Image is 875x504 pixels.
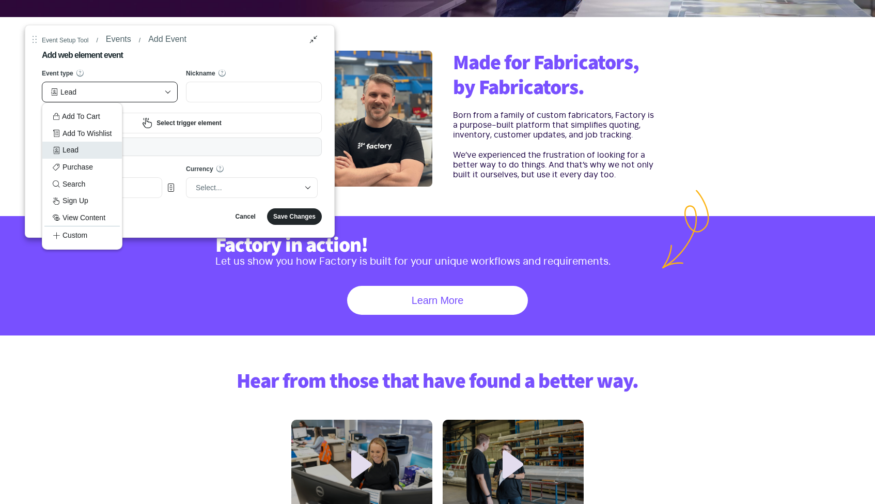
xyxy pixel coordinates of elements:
div: Sign Up [53,195,112,207]
button: Cancel [229,208,262,225]
i: Dropdown Collapse [303,180,313,195]
div: Add To Wishlist [53,128,112,140]
button: Embed Icon [164,181,178,194]
div: Cancel [236,212,256,221]
label: Currency [186,165,213,173]
h3: Add web element event [42,50,123,60]
div: Add To Cart [53,111,112,123]
iframe: Chat Widget [694,392,875,504]
label: Nickname [186,69,215,78]
button: Events [102,34,135,44]
div: Custom [53,226,112,241]
button: Add Event [145,34,191,44]
p: Let us show you how Factory is built for your unique workflows and requirements. [215,255,660,268]
div: Reddit Event Setup Tool [25,25,335,238]
div: Add Event [148,35,186,43]
div: Events [106,35,131,43]
div: Search [53,178,112,190]
div: Drag handle [30,32,39,225]
div: Select... [196,180,299,195]
span: / [92,33,102,48]
i: Help Icon [216,69,228,77]
span: / [135,33,144,48]
h2: Factory in action! [215,233,660,258]
button: Select trigger element [42,113,322,133]
div: Purchase [53,161,112,173]
h2: Made for Fabricators, by Fabricators. [453,51,660,100]
label: Event type [42,69,73,78]
div: View Content [53,212,112,224]
i: Help Icon [74,69,86,77]
i: Dropdown Collapse [163,84,173,100]
div: "Submit" [48,143,316,151]
div: Lead [51,84,159,100]
h2: Hear from those that have found a better way. [215,369,660,394]
p: We’ve experienced the frustration of looking for a better way to do things. And that’s why we not... [453,150,660,180]
div: Select trigger element [157,119,221,127]
a: Learn More [347,286,528,315]
button: Collapse [305,31,322,48]
span: Event Setup Tool [42,33,92,48]
button: Save Changes [267,208,322,225]
i: Help Icon [214,164,226,173]
p: Born from a family of custom fabricators, Factory is a purpose-built platform that simplifies quo... [453,111,660,140]
div: Lead [53,144,112,156]
div: Save Changes [273,212,316,221]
